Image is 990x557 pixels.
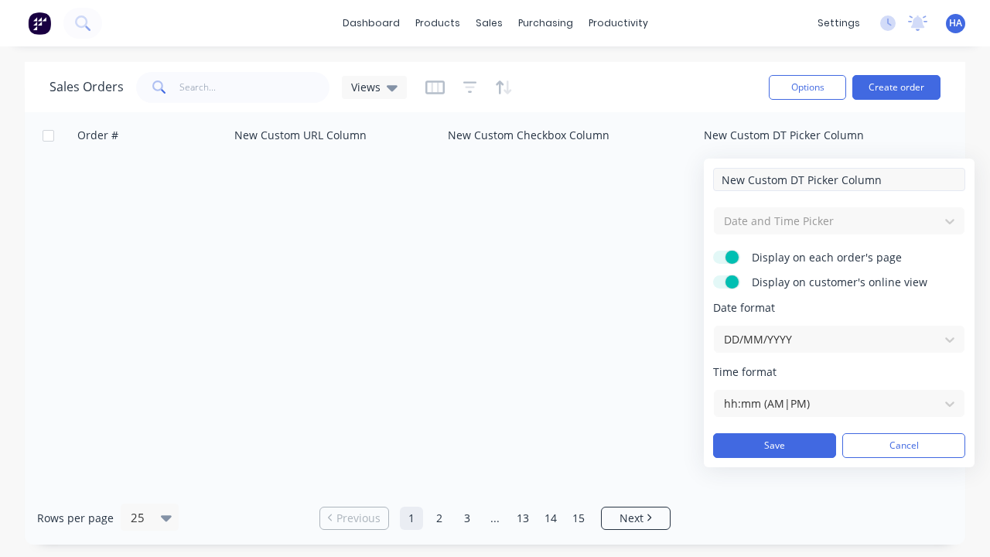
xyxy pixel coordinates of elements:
button: Create order [852,75,940,100]
div: productivity [581,12,656,35]
span: Previous [336,511,381,526]
div: products [408,12,468,35]
a: Page 2 [428,507,451,530]
input: Enter column name... [713,168,965,191]
a: Previous page [320,511,388,526]
a: Page 13 [511,507,534,530]
span: Next [620,511,643,526]
button: Cancel [842,433,965,458]
input: Search... [179,72,330,103]
div: New Custom DT Picker Column [704,128,864,143]
button: Options [769,75,846,100]
div: purchasing [510,12,581,35]
a: Page 3 [456,507,479,530]
div: New Custom URL Column [234,128,367,143]
div: sales [468,12,510,35]
a: Jump forward [483,507,507,530]
div: New Custom Checkbox Column [448,128,609,143]
span: HA [949,16,962,30]
span: Display on customer's online view [752,275,945,290]
a: Page 14 [539,507,562,530]
span: Time format [713,364,965,380]
a: Next page [602,511,670,526]
a: Page 1 is your current page [400,507,423,530]
h1: Sales Orders [49,80,124,94]
span: Date format [713,300,965,316]
a: Page 15 [567,507,590,530]
ul: Pagination [313,507,677,530]
a: dashboard [335,12,408,35]
img: Factory [28,12,51,35]
button: Save [713,433,836,458]
span: Views [351,79,381,95]
span: Rows per page [37,511,114,526]
span: Display on each order's page [752,250,945,265]
div: settings [810,12,868,35]
div: Order # [77,128,118,143]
